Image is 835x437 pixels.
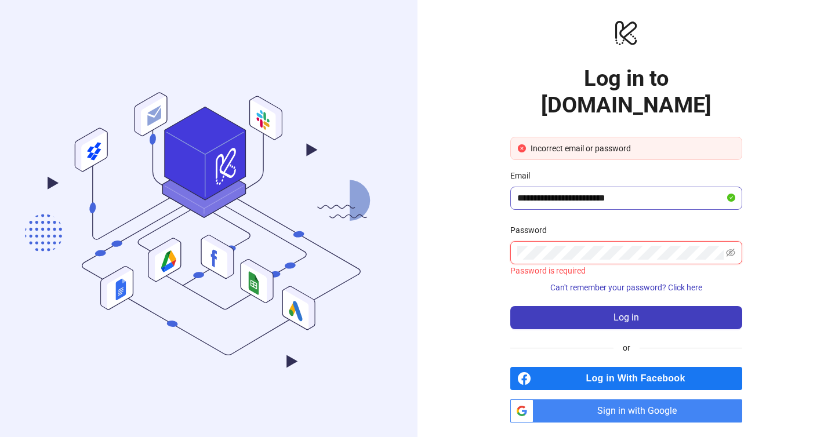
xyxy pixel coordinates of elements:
span: Log in With Facebook [536,367,742,390]
div: Incorrect email or password [531,142,735,155]
a: Log in With Facebook [510,367,742,390]
span: close-circle [518,144,526,152]
h1: Log in to [DOMAIN_NAME] [510,65,742,118]
label: Password [510,224,554,236]
span: Sign in with Google [538,399,742,423]
span: eye-invisible [726,248,735,257]
span: or [613,341,640,354]
input: Password [517,246,724,260]
input: Email [517,191,725,205]
div: Password is required [510,264,742,277]
label: Email [510,169,538,182]
span: Log in [613,312,639,323]
button: Can't remember your password? Click here [510,278,742,297]
span: Can't remember your password? Click here [550,283,702,292]
a: Can't remember your password? Click here [510,283,742,292]
a: Sign in with Google [510,399,742,423]
button: Log in [510,306,742,329]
